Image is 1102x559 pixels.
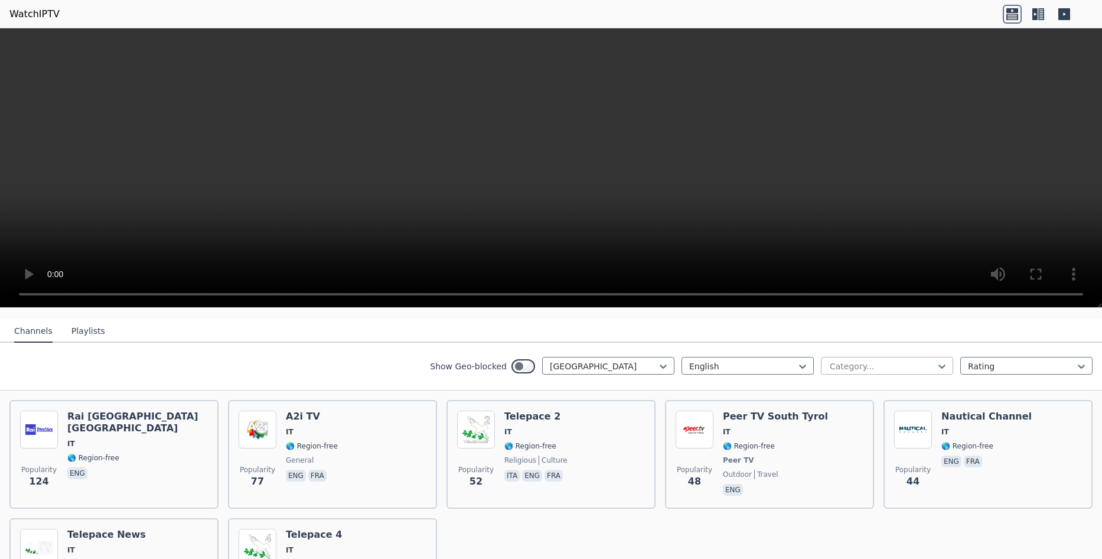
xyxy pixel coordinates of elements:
h6: Telepace 2 [504,411,568,422]
p: eng [286,470,306,482]
span: IT [286,427,294,437]
img: Peer TV South Tyrol [676,411,713,448]
button: Playlists [71,320,105,343]
p: fra [308,470,327,482]
span: IT [723,427,731,437]
p: fra [964,456,982,467]
p: eng [723,484,743,496]
img: A2i TV [239,411,276,448]
span: religious [504,456,536,465]
span: general [286,456,314,465]
span: 🌎 Region-free [286,441,338,451]
h6: A2i TV [286,411,338,422]
span: Popularity [21,465,57,474]
h6: Telepace 4 [286,529,347,541]
h6: Peer TV South Tyrol [723,411,828,422]
span: 48 [688,474,701,489]
span: 🌎 Region-free [941,441,993,451]
h6: Telepace News [67,529,146,541]
h6: Rai [GEOGRAPHIC_DATA] [GEOGRAPHIC_DATA] [67,411,208,434]
p: eng [522,470,542,482]
span: culture [539,456,568,465]
span: 🌎 Region-free [67,453,119,463]
span: 44 [907,474,920,489]
span: IT [286,545,294,555]
p: fra [545,470,563,482]
span: IT [67,545,75,555]
span: 🌎 Region-free [504,441,556,451]
span: 52 [470,474,482,489]
span: Popularity [895,465,931,474]
span: Popularity [677,465,712,474]
img: Rai Italia Asia [20,411,58,448]
span: Popularity [458,465,494,474]
span: IT [941,427,949,437]
span: Peer TV [723,456,754,465]
label: Show Geo-blocked [430,360,507,372]
img: Telepace 2 [457,411,495,448]
img: Nautical Channel [894,411,932,448]
span: 77 [251,474,264,489]
span: IT [504,427,512,437]
span: Popularity [240,465,275,474]
span: outdoor [723,470,752,479]
h6: Nautical Channel [941,411,1032,422]
button: Channels [14,320,53,343]
p: eng [941,456,961,467]
span: IT [67,439,75,448]
span: travel [754,470,778,479]
span: 🌎 Region-free [723,441,775,451]
a: WatchIPTV [9,7,60,21]
span: 124 [29,474,48,489]
p: ita [504,470,520,482]
p: eng [67,467,87,479]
